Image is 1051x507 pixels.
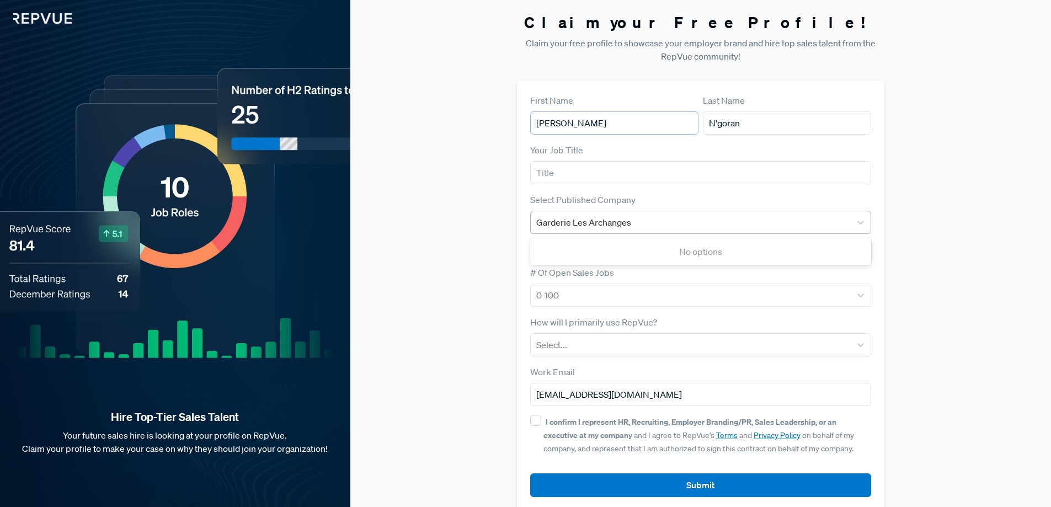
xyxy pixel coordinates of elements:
input: Email [530,383,872,406]
button: Submit [530,473,872,497]
label: Last Name [703,94,745,107]
label: Work Email [530,365,575,378]
a: Terms [716,430,738,440]
p: Claim your free profile to showcase your employer brand and hire top sales talent from the RepVue... [517,36,885,63]
label: # Of Open Sales Jobs [530,266,614,279]
p: Your future sales hire is looking at your profile on RepVue. Claim your profile to make your case... [18,429,333,455]
label: How will I primarily use RepVue? [530,316,657,329]
input: Title [530,161,872,184]
strong: Hire Top-Tier Sales Talent [18,410,333,424]
input: Last Name [703,111,871,135]
label: Select Published Company [530,193,636,206]
div: No options [530,241,872,263]
a: Privacy Policy [754,430,801,440]
span: and I agree to RepVue’s and on behalf of my company, and represent that I am authorized to sign t... [543,417,854,453]
input: First Name [530,111,698,135]
label: Your Job Title [530,143,583,157]
label: First Name [530,94,573,107]
strong: I confirm I represent HR, Recruiting, Employer Branding/PR, Sales Leadership, or an executive at ... [543,417,836,440]
h3: Claim your Free Profile! [517,13,885,32]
